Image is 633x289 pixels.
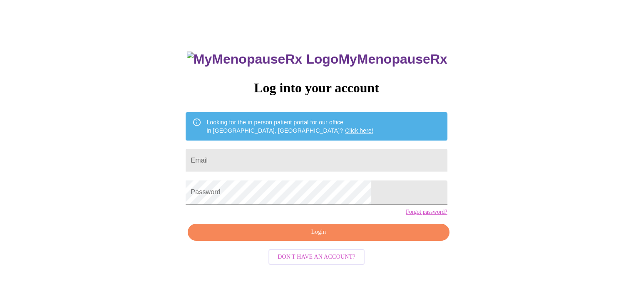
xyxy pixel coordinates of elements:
span: Login [197,227,439,237]
button: Login [188,224,449,241]
h3: Log into your account [186,80,447,96]
div: Looking for the in person patient portal for our office in [GEOGRAPHIC_DATA], [GEOGRAPHIC_DATA]? [206,115,373,138]
img: MyMenopauseRx Logo [187,52,338,67]
button: Don't have an account? [268,249,365,265]
a: Forgot password? [406,209,447,215]
a: Don't have an account? [266,253,367,260]
h3: MyMenopauseRx [187,52,447,67]
a: Click here! [345,127,373,134]
span: Don't have an account? [278,252,355,262]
